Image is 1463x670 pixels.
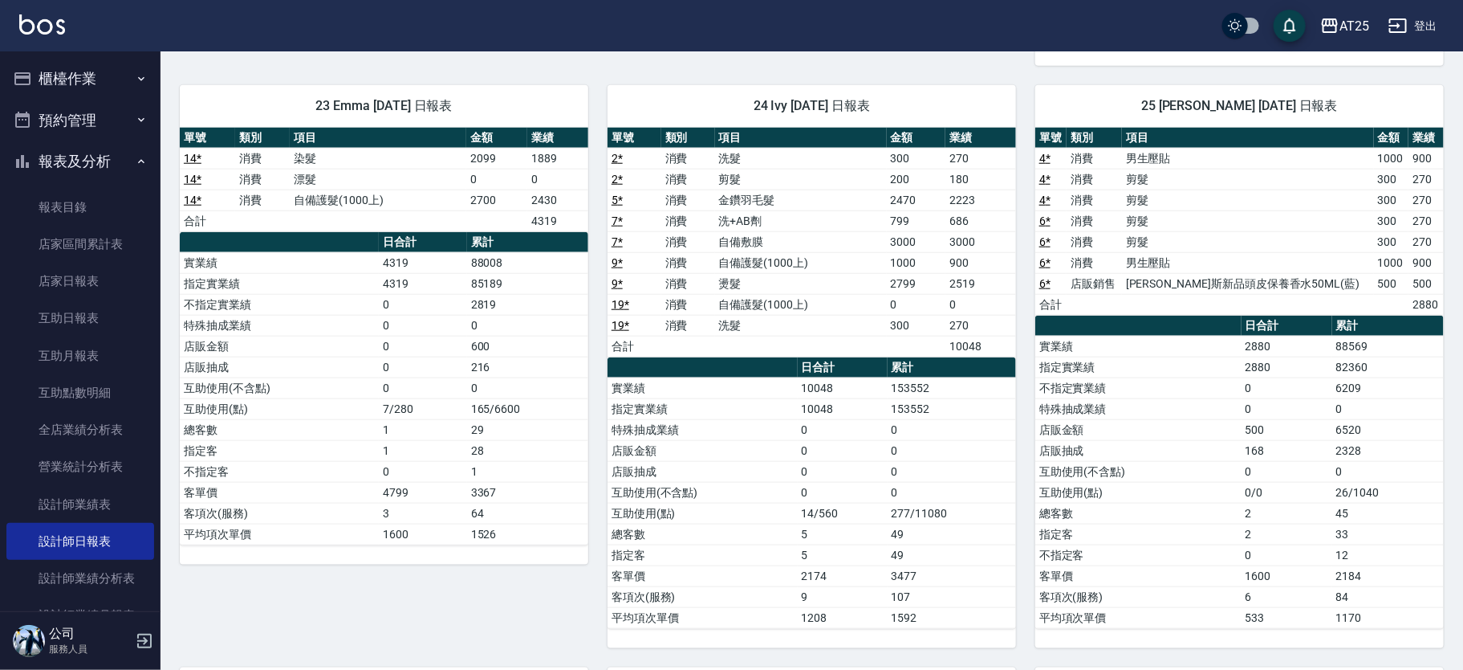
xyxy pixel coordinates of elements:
td: 合計 [608,336,661,357]
a: 設計師業績分析表 [6,560,154,597]
table: a dense table [608,357,1016,629]
td: 0 [379,294,467,315]
td: 消費 [1067,252,1122,273]
td: 1000 [1374,252,1409,273]
td: 0/0 [1242,482,1332,503]
td: 0 [798,461,888,482]
td: 1000 [887,252,946,273]
td: 1 [467,461,588,482]
span: 25 [PERSON_NAME] [DATE] 日報表 [1055,98,1424,114]
table: a dense table [180,128,588,232]
td: 270 [1408,231,1444,252]
td: 0 [1242,398,1332,419]
td: 153552 [888,398,1016,419]
td: 3 [379,503,467,524]
td: 2819 [467,294,588,315]
td: 特殊抽成業績 [180,315,379,336]
td: 64 [467,503,588,524]
td: 客項次(服務) [608,586,798,607]
td: 3000 [945,231,1016,252]
td: 1170 [1332,607,1444,628]
td: 10048 [798,378,888,398]
th: 類別 [1067,128,1122,149]
td: 指定客 [180,440,379,461]
td: 店販抽成 [608,461,798,482]
td: 消費 [235,190,291,210]
th: 類別 [661,128,715,149]
td: 0 [379,461,467,482]
th: 日合計 [1242,316,1332,337]
td: 533 [1242,607,1332,628]
td: 0 [527,169,588,190]
td: 消費 [1067,231,1122,252]
td: 不指定實業績 [180,294,379,315]
td: 0 [466,169,527,190]
td: 2880 [1408,294,1444,315]
td: 指定客 [1035,524,1242,545]
td: 0 [467,315,588,336]
a: 設計師日報表 [6,523,154,560]
button: 預約管理 [6,100,154,141]
td: 153552 [888,378,1016,398]
td: 0 [887,294,946,315]
td: 剪髮 [1122,169,1374,190]
td: 216 [467,357,588,378]
td: 客項次(服務) [1035,586,1242,607]
td: 2 [1242,503,1332,524]
th: 單號 [608,128,661,149]
td: 9 [798,586,888,607]
td: 0 [1242,378,1332,398]
td: 總客數 [608,524,798,545]
th: 項目 [290,128,466,149]
td: 1526 [467,524,588,545]
td: 0 [1242,545,1332,566]
td: 實業績 [180,252,379,273]
th: 單號 [1035,128,1067,149]
a: 互助月報表 [6,337,154,374]
td: 總客數 [1035,503,1242,524]
td: 5 [798,545,888,566]
td: 0 [379,357,467,378]
img: Person [13,625,45,657]
td: 0 [798,440,888,461]
td: 特殊抽成業績 [1035,398,1242,419]
th: 金額 [1374,128,1409,149]
td: 平均項次單價 [608,607,798,628]
td: 270 [945,148,1016,169]
td: 84 [1332,586,1444,607]
td: 自備敷膜 [715,231,887,252]
td: 88569 [1332,336,1444,357]
td: 3367 [467,482,588,503]
td: 300 [887,315,946,336]
td: 165/6600 [467,398,588,419]
td: 0 [798,482,888,503]
td: 2470 [887,190,946,210]
td: 0 [1332,398,1444,419]
th: 累計 [467,232,588,253]
td: 82360 [1332,357,1444,378]
td: 1600 [379,524,467,545]
td: 實業績 [608,378,798,398]
button: 報表及分析 [6,141,154,182]
td: 270 [945,315,1016,336]
td: 270 [1408,210,1444,231]
td: 0 [1332,461,1444,482]
td: 平均項次單價 [1035,607,1242,628]
td: 49 [888,545,1016,566]
td: 消費 [661,231,715,252]
td: 不指定實業績 [1035,378,1242,398]
a: 設計師業績月報表 [6,597,154,634]
td: 客項次(服務) [180,503,379,524]
td: 染髮 [290,148,466,169]
th: 累計 [1332,316,1444,337]
td: 男生壓貼 [1122,148,1374,169]
td: 互助使用(點) [608,503,798,524]
td: 2223 [945,190,1016,210]
td: 洗+AB劑 [715,210,887,231]
td: 消費 [235,169,291,190]
td: 1889 [527,148,588,169]
th: 金額 [887,128,946,149]
td: 1592 [888,607,1016,628]
td: 4319 [379,273,467,294]
td: 107 [888,586,1016,607]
